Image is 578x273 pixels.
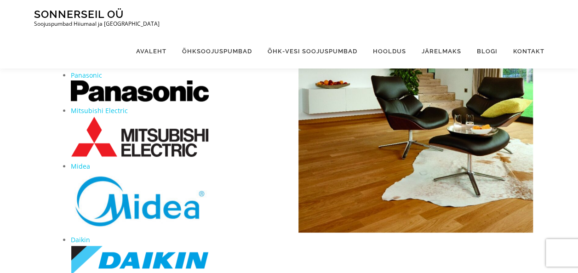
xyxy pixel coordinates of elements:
[365,34,414,68] a: Hooldus
[174,34,260,68] a: Õhksoojuspumbad
[469,34,505,68] a: Blogi
[414,34,469,68] a: Järelmaks
[71,71,102,80] a: Panasonic
[34,8,124,20] a: Sonnerseil OÜ
[260,34,365,68] a: Õhk-vesi soojuspumbad
[71,106,128,115] a: Mitsubishi Electric
[71,162,90,171] a: Midea
[34,21,160,27] p: Soojuspumbad Hiiumaal ja [GEOGRAPHIC_DATA]
[505,34,544,68] a: Kontakt
[128,34,174,68] a: Avaleht
[71,235,90,244] a: Daikin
